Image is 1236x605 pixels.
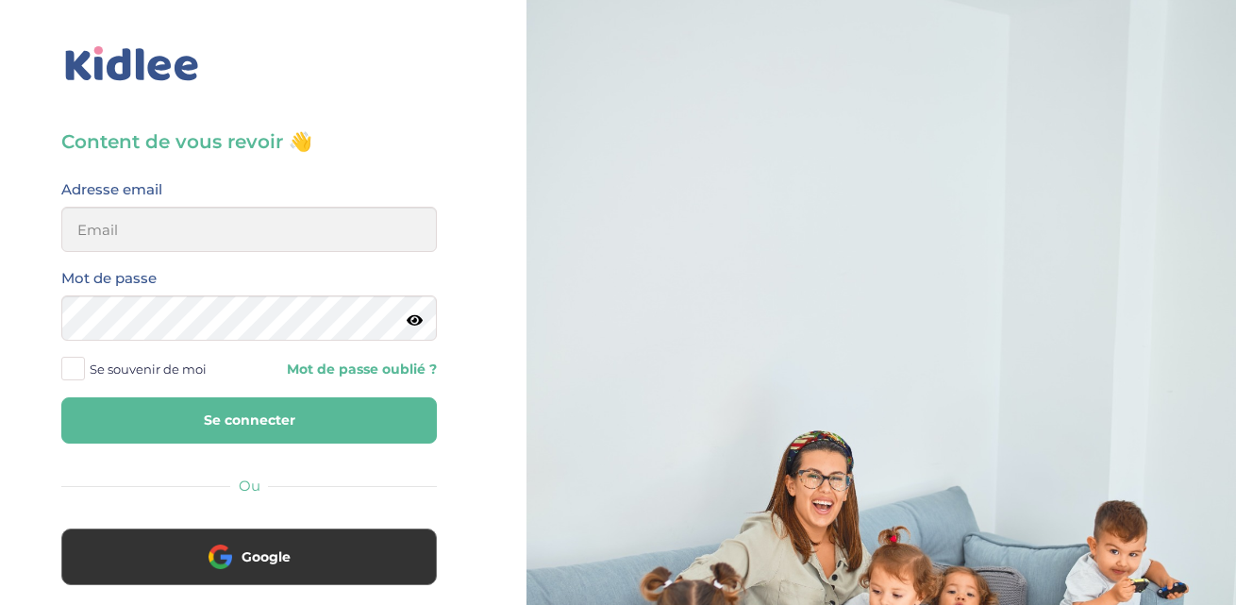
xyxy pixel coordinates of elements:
[61,128,437,155] h3: Content de vous revoir 👋
[209,545,232,568] img: google.png
[61,207,437,252] input: Email
[242,547,291,566] span: Google
[61,266,157,291] label: Mot de passe
[61,42,203,86] img: logo_kidlee_bleu
[61,561,437,579] a: Google
[61,177,162,202] label: Adresse email
[263,361,437,378] a: Mot de passe oublié ?
[61,529,437,585] button: Google
[239,477,260,495] span: Ou
[61,397,437,444] button: Se connecter
[90,357,207,381] span: Se souvenir de moi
